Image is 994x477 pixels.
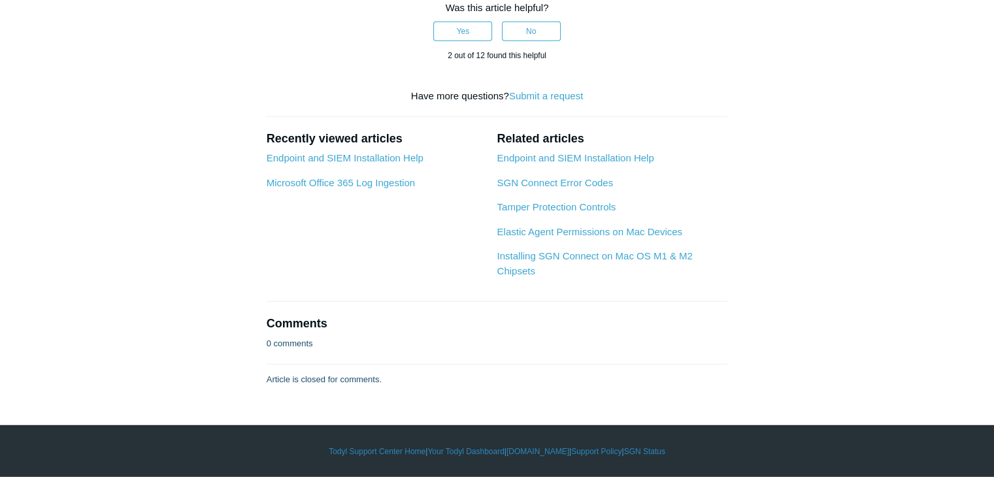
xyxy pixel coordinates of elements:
a: Endpoint and SIEM Installation Help [497,152,654,163]
a: Elastic Agent Permissions on Mac Devices [497,226,682,237]
button: This article was helpful [433,22,492,41]
a: Support Policy [571,446,621,457]
div: Have more questions? [267,89,728,104]
div: | | | | [118,446,876,457]
a: Submit a request [509,90,583,101]
p: Article is closed for comments. [267,373,382,386]
a: Todyl Support Center Home [329,446,425,457]
a: Installing SGN Connect on Mac OS M1 & M2 Chipsets [497,250,692,276]
span: 2 out of 12 found this helpful [448,51,546,60]
h2: Recently viewed articles [267,130,484,148]
a: Your Todyl Dashboard [427,446,504,457]
a: SGN Status [624,446,665,457]
h2: Related articles [497,130,727,148]
h2: Comments [267,315,728,333]
span: Was this article helpful? [446,2,549,13]
a: Tamper Protection Controls [497,201,616,212]
a: Endpoint and SIEM Installation Help [267,152,423,163]
a: [DOMAIN_NAME] [506,446,569,457]
a: Microsoft Office 365 Log Ingestion [267,177,415,188]
p: 0 comments [267,337,313,350]
a: SGN Connect Error Codes [497,177,613,188]
button: This article was not helpful [502,22,561,41]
